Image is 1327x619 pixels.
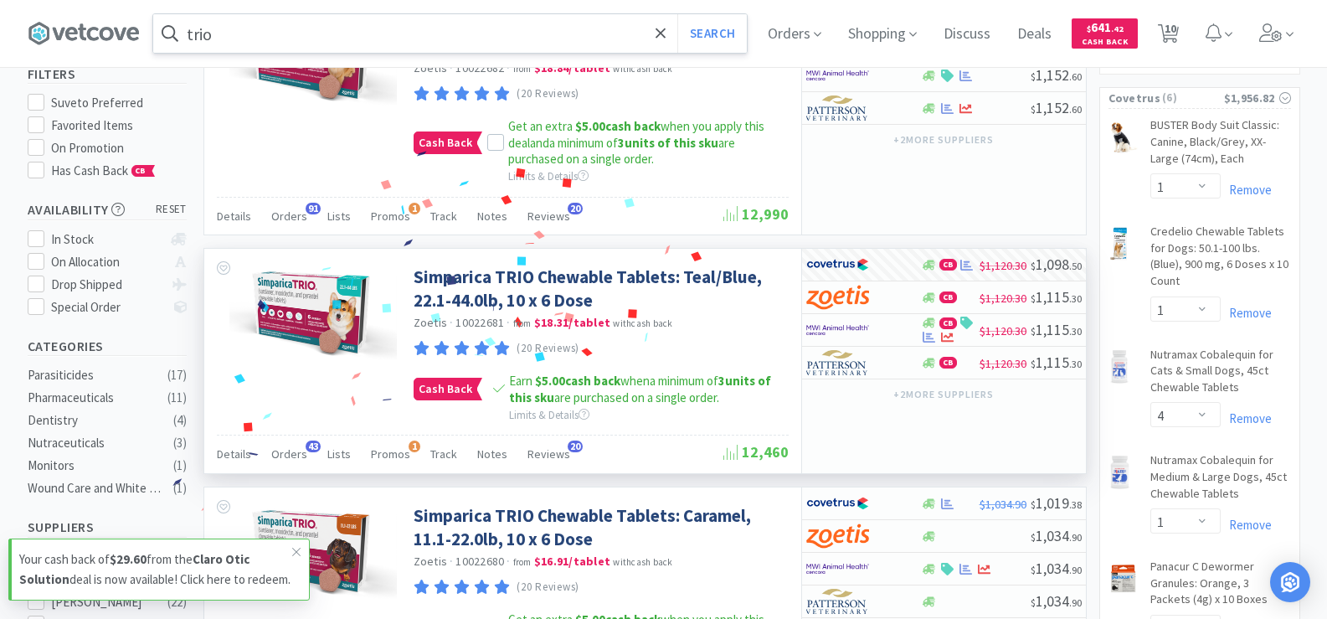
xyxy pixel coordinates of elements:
[217,446,251,462] span: Details
[28,365,163,385] div: Parasiticides
[306,203,321,214] span: 91
[575,118,605,134] span: $5.00
[509,408,589,422] span: Limits & Details
[1221,182,1272,198] a: Remove
[1111,23,1124,34] span: . 42
[371,446,410,462] span: Promos
[51,138,187,158] div: On Promotion
[940,292,956,302] span: CB
[806,317,869,343] img: f6b2451649754179b5b4e0c70c3f7cb0_2.png
[508,135,735,168] span: and a minimum of are purchased on a single order.
[618,135,718,151] strong: 3 units of this sku
[1031,591,1082,611] span: 1,034
[885,383,1001,406] button: +2more suppliers
[450,554,453,569] span: ·
[1150,452,1291,508] a: Nutramax Cobalequin for Medium & Large Dogs, 45ct Chewable Tablets
[806,252,869,277] img: 77fca1acd8b6420a9015268ca798ef17_1.png
[1150,117,1291,173] a: BUSTER Body Suit Classic: Canine, Black/Grey, XX-Large (74cm), Each
[28,433,163,453] div: Nutraceuticals
[1031,358,1036,370] span: $
[450,60,453,75] span: ·
[1031,493,1082,513] span: 1,019
[940,260,956,270] span: CB
[885,128,1001,152] button: +2more suppliers
[327,446,351,462] span: Lists
[1082,38,1128,49] span: Cash Back
[19,549,292,590] p: Your cash back of from the deal is now available! Click here to redeem.
[980,497,1026,512] span: $1,034.90
[51,275,162,295] div: Drop Shipped
[477,446,507,462] span: Notes
[806,95,869,121] img: f5e969b455434c6296c6d81ef179fa71_3.png
[1031,255,1082,274] span: 1,098
[1087,23,1091,34] span: $
[450,315,453,330] span: ·
[534,554,610,569] strong: $16.91 / tablet
[409,203,420,214] span: 1
[1031,559,1082,578] span: 1,034
[940,318,956,328] span: CB
[414,504,784,550] a: Simparica TRIO Chewable Tablets: Caramel, 11.1-22.0lb, 10 x 6 Dose
[132,166,149,176] span: CB
[1150,559,1291,615] a: Panacur C Dewormer Granules: Orange, 3 Packets (4g) x 10 Boxes
[167,365,187,385] div: ( 17 )
[507,315,510,330] span: ·
[1031,353,1082,372] span: 1,115
[1031,325,1036,338] span: $
[51,162,156,178] span: Has Cash Back
[1069,260,1082,272] span: . 50
[156,201,187,219] span: reset
[1031,564,1036,576] span: $
[271,446,307,462] span: Orders
[534,60,610,75] strong: $18.84 / tablet
[1069,531,1082,544] span: . 90
[1011,27,1058,42] a: Deals
[1031,320,1082,339] span: 1,115
[1069,325,1082,338] span: . 30
[1224,89,1291,107] div: $1,956.82
[1108,350,1131,384] img: 7bc832335d344d109db77d345137c240.png
[1069,596,1082,609] span: . 90
[153,14,747,53] input: Search by item, sku, manufacturer, ingredient, size...
[28,337,187,356] h5: Categories
[535,373,565,389] span: $5.00
[1108,562,1138,596] img: 32375ddcab064b47aa837d1af2cf74a0_30954.png
[1221,305,1272,321] a: Remove
[327,209,351,224] span: Lists
[173,456,187,476] div: ( 1 )
[980,323,1026,338] span: $1,120.30
[1031,98,1082,117] span: 1,152
[414,379,476,400] span: Cash Back
[1221,517,1272,533] a: Remove
[477,209,507,224] span: Notes
[1108,121,1139,154] img: 811e083654524cd5a88a822c7fed3cc4_287018.png
[517,579,579,596] p: (20 Reviews)
[806,63,869,88] img: f6b2451649754179b5b4e0c70c3f7cb0_2.png
[229,266,397,360] img: 652355934e334e56b31e337750f03128_605111.png
[513,317,532,329] span: from
[28,200,187,219] h5: Availability
[414,266,784,312] a: Simparica TRIO Chewable Tablets: Teal/Blue, 22.1-44.0lb, 10 x 6 Dose
[28,64,187,84] h5: Filters
[509,373,620,389] span: Earn
[527,446,570,462] span: Reviews
[1031,70,1036,83] span: $
[430,446,457,462] span: Track
[980,291,1026,306] span: $1,120.30
[110,551,147,567] strong: $29.60
[173,478,187,498] div: ( 1 )
[613,556,672,568] span: with cash back
[507,554,510,569] span: ·
[1031,292,1036,305] span: $
[1151,28,1186,44] a: 10
[1069,292,1082,305] span: . 30
[1031,103,1036,116] span: $
[1069,103,1082,116] span: . 60
[937,27,997,42] a: Discuss
[806,350,869,375] img: f5e969b455434c6296c6d81ef179fa71_3.png
[507,60,510,75] span: ·
[173,433,187,453] div: ( 3 )
[517,85,579,103] p: (20 Reviews)
[806,285,869,310] img: a673e5ab4e5e497494167fe422e9a3ab.png
[1150,347,1291,403] a: Nutramax Cobalequin for Cats & Small Dogs, 45ct Chewable Tablets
